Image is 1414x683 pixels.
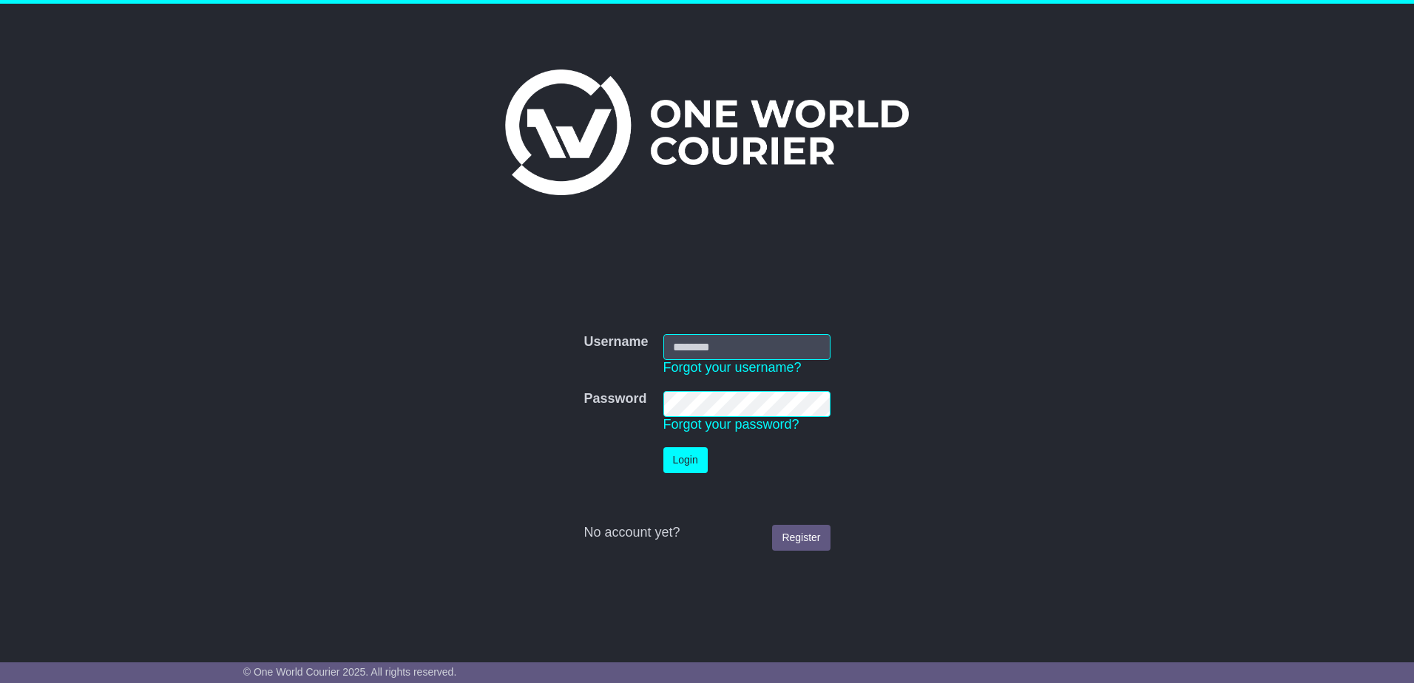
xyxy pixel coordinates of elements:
label: Username [583,334,648,350]
a: Forgot your password? [663,417,799,432]
img: One World [505,69,909,195]
div: No account yet? [583,525,830,541]
button: Login [663,447,708,473]
a: Forgot your username? [663,360,802,375]
span: © One World Courier 2025. All rights reserved. [243,666,457,678]
label: Password [583,391,646,407]
a: Register [772,525,830,551]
